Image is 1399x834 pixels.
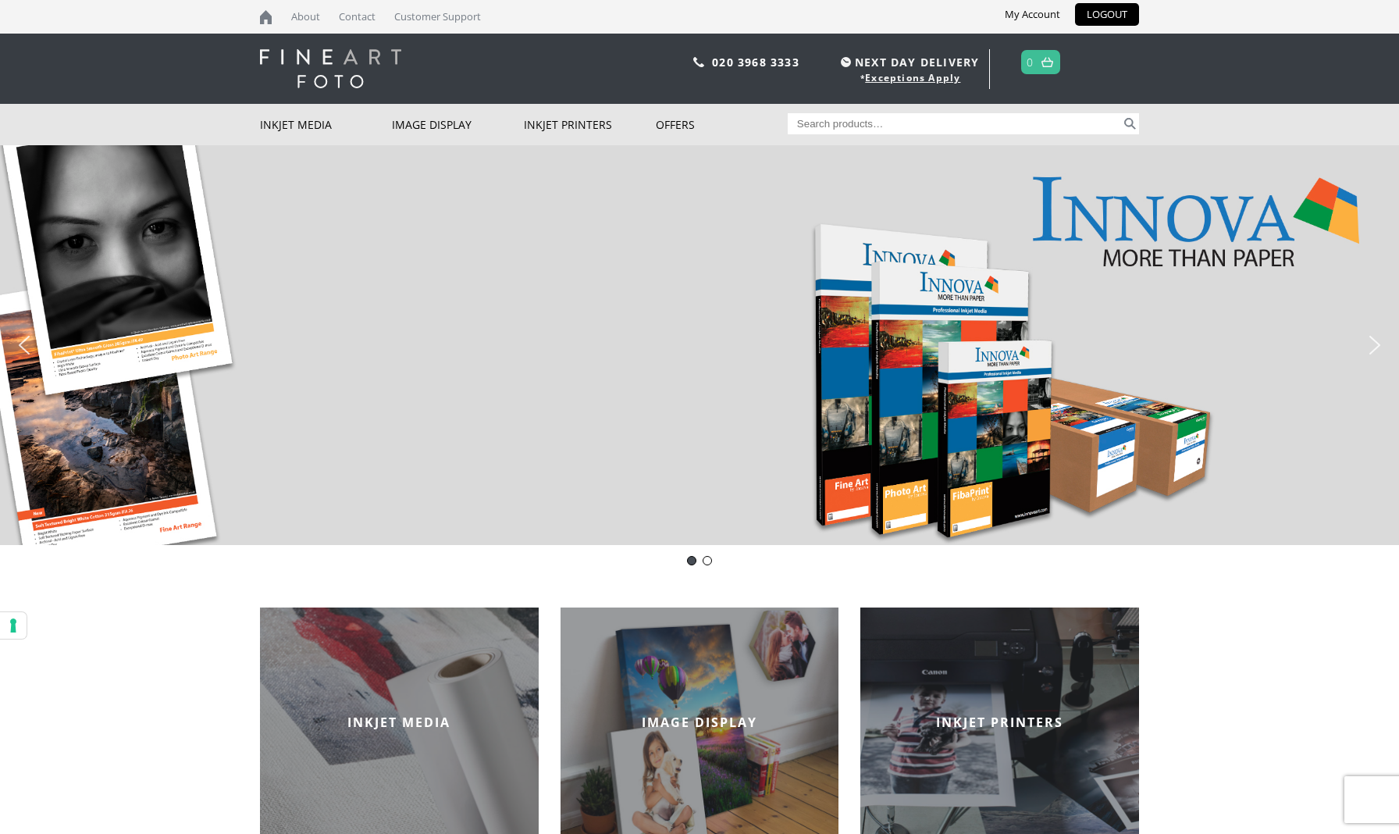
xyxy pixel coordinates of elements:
[260,49,401,88] img: logo-white.svg
[1075,3,1139,26] a: LOGOUT
[311,314,585,429] p: An award winning range of digital inkjet media from this 21st Century paper manufacturer provides...
[269,206,632,484] div: Innova Art Inkjet Fine Art and Photo Papers & CanvasAn award winning range of digital inkjet medi...
[311,222,604,306] a: Innova Art Inkjet Fine Art and Photo Papers & Canvas
[656,104,788,145] a: Offers
[260,714,539,731] h2: INKJET MEDIA
[684,553,715,568] div: Choose slide to display.
[524,104,656,145] a: Inkjet Printers
[311,440,452,465] a: EXPLORE THE RANGE
[712,55,799,69] a: 020 3968 3333
[1121,113,1139,134] button: Search
[703,556,712,565] div: pinch book
[865,71,960,84] a: Exceptions Apply
[327,444,436,461] div: EXPLORE THE RANGE
[687,556,696,565] div: Innova-general
[1041,57,1053,67] img: basket.svg
[392,104,524,145] a: Image Display
[260,104,392,145] a: Inkjet Media
[693,57,704,67] img: phone.svg
[561,714,839,731] h2: IMAGE DISPLAY
[1362,333,1387,358] img: next arrow
[12,333,37,358] img: previous arrow
[837,53,979,71] span: NEXT DAY DELIVERY
[860,714,1139,731] h2: INKJET PRINTERS
[841,57,851,67] img: time.svg
[788,113,1122,134] input: Search products…
[1027,51,1034,73] a: 0
[993,3,1072,26] a: My Account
